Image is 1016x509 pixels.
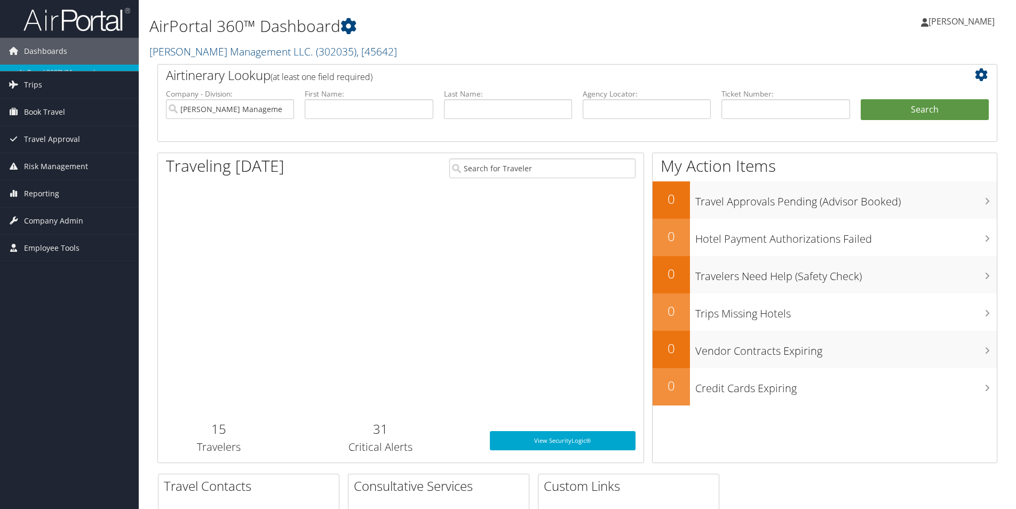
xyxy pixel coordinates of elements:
[24,126,80,153] span: Travel Approval
[24,208,83,234] span: Company Admin
[695,338,997,359] h3: Vendor Contracts Expiring
[166,155,284,177] h1: Traveling [DATE]
[583,89,711,99] label: Agency Locator:
[354,477,529,495] h2: Consultative Services
[287,420,473,438] h2: 31
[695,189,997,209] h3: Travel Approvals Pending (Advisor Booked)
[695,301,997,321] h3: Trips Missing Hotels
[653,302,690,320] h2: 0
[721,89,850,99] label: Ticket Number:
[24,71,42,98] span: Trips
[653,331,997,368] a: 0Vendor Contracts Expiring
[653,181,997,219] a: 0Travel Approvals Pending (Advisor Booked)
[653,227,690,245] h2: 0
[164,477,339,495] h2: Travel Contacts
[23,7,130,32] img: airportal-logo.png
[24,180,59,207] span: Reporting
[695,264,997,284] h3: Travelers Need Help (Safety Check)
[166,89,294,99] label: Company - Division:
[490,431,636,450] a: View SecurityLogic®
[653,377,690,395] h2: 0
[861,99,989,121] button: Search
[149,15,720,37] h1: AirPortal 360™ Dashboard
[928,15,995,27] span: [PERSON_NAME]
[271,71,372,83] span: (at least one field required)
[653,293,997,331] a: 0Trips Missing Hotels
[653,256,997,293] a: 0Travelers Need Help (Safety Check)
[444,89,572,99] label: Last Name:
[544,477,719,495] h2: Custom Links
[305,89,433,99] label: First Name:
[287,440,473,455] h3: Critical Alerts
[653,265,690,283] h2: 0
[24,38,67,65] span: Dashboards
[166,66,919,84] h2: Airtinerary Lookup
[166,420,271,438] h2: 15
[653,339,690,357] h2: 0
[921,5,1005,37] a: [PERSON_NAME]
[653,368,997,405] a: 0Credit Cards Expiring
[166,440,271,455] h3: Travelers
[149,44,397,59] a: [PERSON_NAME] Management LLC.
[653,219,997,256] a: 0Hotel Payment Authorizations Failed
[695,376,997,396] h3: Credit Cards Expiring
[356,44,397,59] span: , [ 45642 ]
[449,158,636,178] input: Search for Traveler
[653,155,997,177] h1: My Action Items
[24,99,65,125] span: Book Travel
[316,44,356,59] span: ( 302035 )
[653,190,690,208] h2: 0
[695,226,997,246] h3: Hotel Payment Authorizations Failed
[24,153,88,180] span: Risk Management
[24,235,80,261] span: Employee Tools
